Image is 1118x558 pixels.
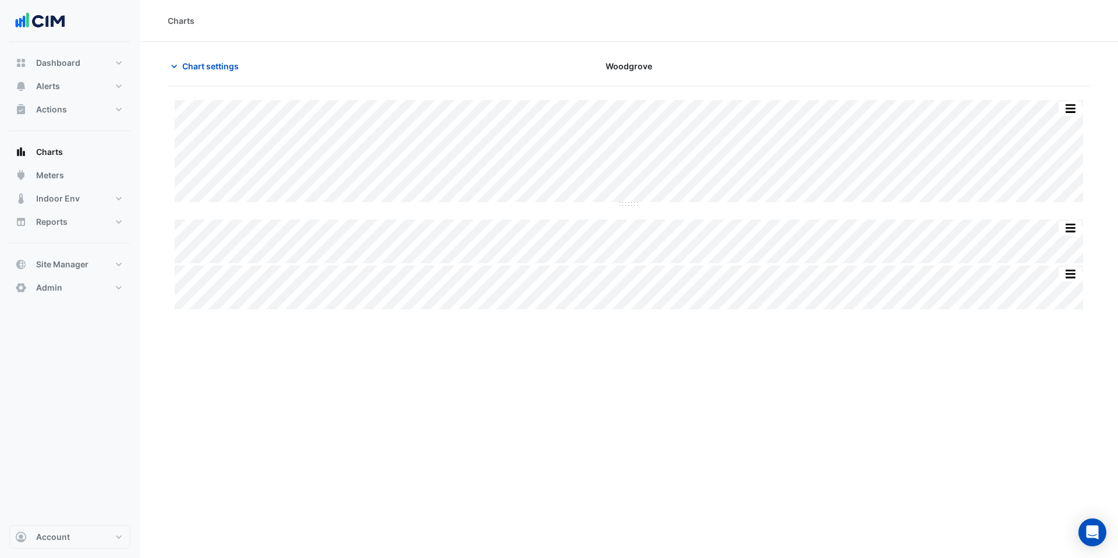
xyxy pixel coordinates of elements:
[15,104,27,115] app-icon: Actions
[1059,267,1082,281] button: More Options
[9,253,130,276] button: Site Manager
[36,104,67,115] span: Actions
[15,80,27,92] app-icon: Alerts
[1078,518,1106,546] div: Open Intercom Messenger
[14,9,66,33] img: Company Logo
[168,56,246,76] button: Chart settings
[9,140,130,164] button: Charts
[15,216,27,228] app-icon: Reports
[9,210,130,234] button: Reports
[36,169,64,181] span: Meters
[9,75,130,98] button: Alerts
[606,60,652,72] span: Woodgrove
[9,51,130,75] button: Dashboard
[36,57,80,69] span: Dashboard
[15,146,27,158] app-icon: Charts
[1059,221,1082,235] button: More Options
[1059,101,1082,116] button: More Options
[15,282,27,294] app-icon: Admin
[9,525,130,549] button: Account
[36,531,70,543] span: Account
[168,15,194,27] div: Charts
[15,169,27,181] app-icon: Meters
[36,80,60,92] span: Alerts
[36,259,89,270] span: Site Manager
[9,276,130,299] button: Admin
[15,259,27,270] app-icon: Site Manager
[36,146,63,158] span: Charts
[9,164,130,187] button: Meters
[36,193,80,204] span: Indoor Env
[15,193,27,204] app-icon: Indoor Env
[182,60,239,72] span: Chart settings
[36,216,68,228] span: Reports
[9,187,130,210] button: Indoor Env
[9,98,130,121] button: Actions
[36,282,62,294] span: Admin
[15,57,27,69] app-icon: Dashboard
